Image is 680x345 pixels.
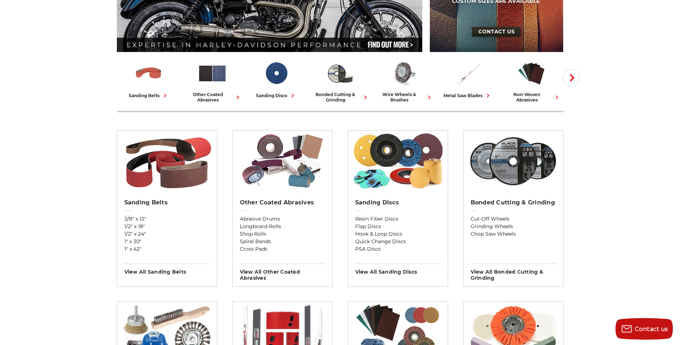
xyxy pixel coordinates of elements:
[389,58,419,88] img: Wire Wheels & Brushes
[615,318,673,340] button: Contact us
[355,264,441,275] h3: View All sanding discs
[351,131,444,192] img: Sanding Discs
[563,69,580,86] button: Next
[240,238,325,245] a: Spiral Bands
[471,223,556,230] a: Grinding Wheels
[467,131,560,192] img: Bonded Cutting & Grinding
[236,131,329,192] img: Other Coated Abrasives
[256,92,296,99] div: sanding discs
[355,245,441,253] a: PSA Discs
[124,245,210,253] a: 1" x 42"
[129,92,169,99] div: sanding belts
[355,238,441,245] a: Quick Change Discs
[120,58,178,99] a: sanding belts
[471,199,556,206] h2: Bonded Cutting & Grinding
[325,58,355,88] img: Bonded Cutting & Grinding
[240,245,325,253] a: Cross Pads
[355,199,441,206] h2: Sanding Discs
[184,92,242,103] div: other coated abrasives
[471,264,556,281] h3: View All bonded cutting & grinding
[120,131,213,192] img: Sanding Belts
[240,264,325,281] h3: View All other coated abrasives
[443,92,492,99] div: metal saw blades
[124,199,210,206] h2: Sanding Belts
[471,230,556,238] a: Chop Saw Wheels
[355,215,441,223] a: Resin Fiber Discs
[247,58,305,99] a: sanding discs
[503,58,561,103] a: non-woven abrasives
[240,223,325,230] a: Longboard Rolls
[311,92,369,103] div: bonded cutting & grinding
[198,58,227,88] img: Other Coated Abrasives
[503,92,561,103] div: non-woven abrasives
[471,215,556,223] a: Cut-Off Wheels
[240,215,325,223] a: Abrasive Drums
[311,58,369,103] a: bonded cutting & grinding
[439,58,497,99] a: metal saw blades
[355,223,441,230] a: Flap Discs
[375,92,433,103] div: wire wheels & brushes
[635,326,668,332] span: Contact us
[134,58,163,88] img: Sanding Belts
[261,58,291,88] img: Sanding Discs
[124,230,210,238] a: 1/2" x 24"
[355,230,441,238] a: Hook & Loop Discs
[517,58,546,88] img: Non-woven Abrasives
[240,199,325,206] h2: Other Coated Abrasives
[124,215,210,223] a: 3/8" x 13"
[453,58,482,88] img: Metal Saw Blades
[375,58,433,103] a: wire wheels & brushes
[184,58,242,103] a: other coated abrasives
[124,238,210,245] a: 1" x 30"
[240,230,325,238] a: Shop Rolls
[124,223,210,230] a: 1/2" x 18"
[124,264,210,275] h3: View All sanding belts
